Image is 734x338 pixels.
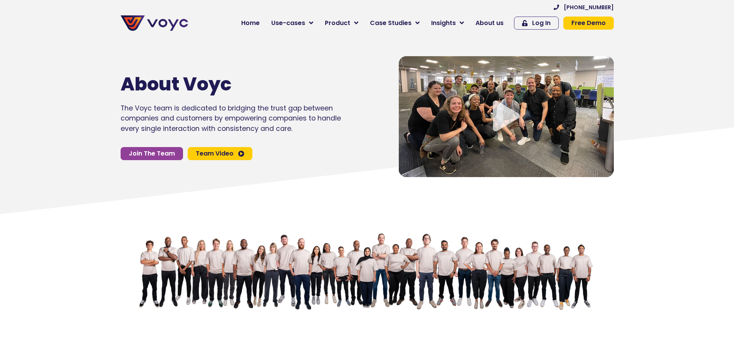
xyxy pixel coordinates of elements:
span: Team Video [196,151,233,157]
div: Video play button [491,100,522,132]
span: Free Demo [571,20,606,26]
span: About us [475,18,504,28]
img: voyc-full-logo [121,15,188,31]
a: Home [235,15,265,31]
a: About us [470,15,509,31]
p: The Voyc team is dedicated to bridging the trust gap between companies and customers by empowerin... [121,103,341,134]
a: Join The Team [121,147,183,160]
a: Free Demo [563,17,614,30]
span: Case Studies [370,18,412,28]
span: Product [325,18,350,28]
span: [PHONE_NUMBER] [564,5,614,10]
a: Use-cases [265,15,319,31]
span: Join The Team [129,151,175,157]
a: Team Video [188,147,252,160]
span: Use-cases [271,18,305,28]
span: Log In [532,20,551,26]
a: Product [319,15,364,31]
span: Home [241,18,260,28]
span: Insights [431,18,456,28]
a: [PHONE_NUMBER] [554,5,614,10]
a: Log In [514,17,559,30]
a: Insights [425,15,470,31]
a: Case Studies [364,15,425,31]
h1: About Voyc [121,73,318,95]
